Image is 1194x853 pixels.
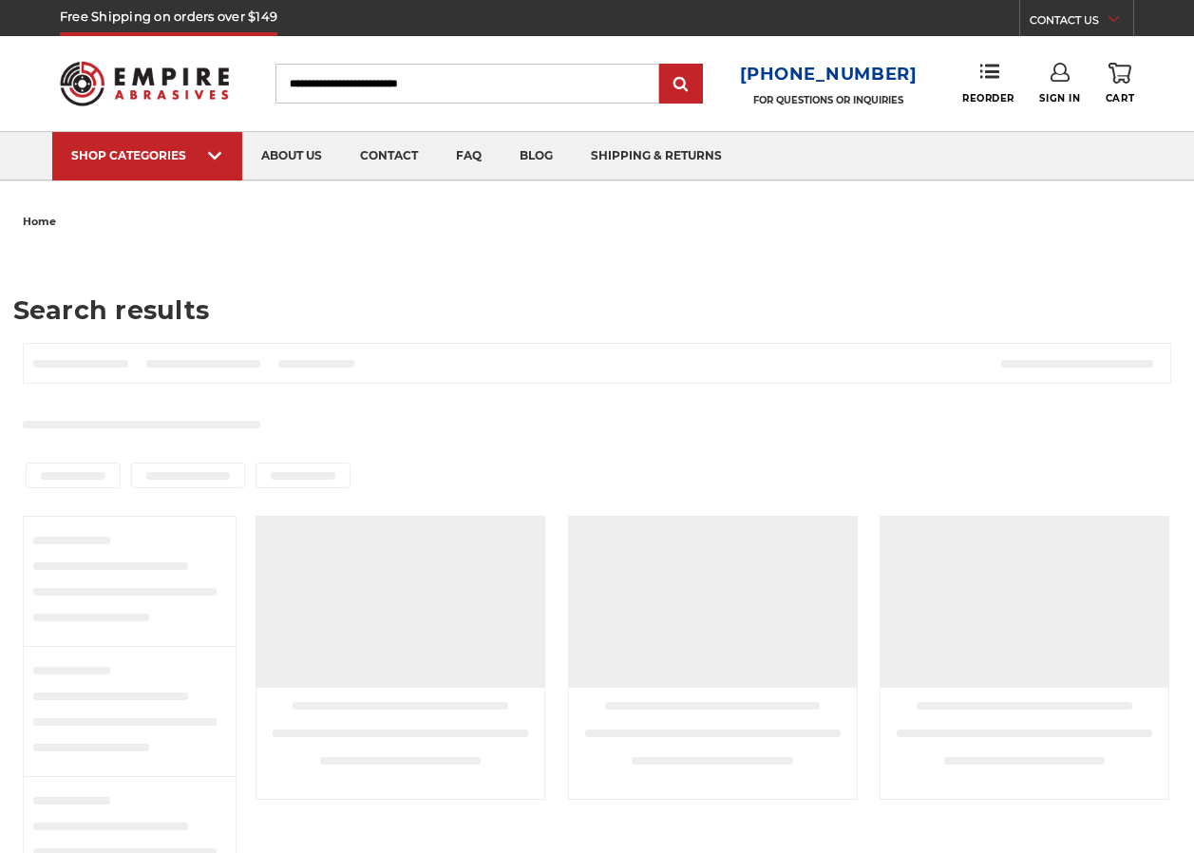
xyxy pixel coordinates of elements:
[1106,63,1134,104] a: Cart
[740,61,918,88] a: [PHONE_NUMBER]
[662,66,700,104] input: Submit
[341,132,437,180] a: contact
[71,148,223,162] div: SHOP CATEGORIES
[962,92,1014,104] span: Reorder
[962,63,1014,104] a: Reorder
[60,50,229,117] img: Empire Abrasives
[13,297,1182,323] h1: Search results
[1039,92,1080,104] span: Sign In
[23,215,56,228] span: home
[740,94,918,106] p: FOR QUESTIONS OR INQUIRIES
[242,132,341,180] a: about us
[1106,92,1134,104] span: Cart
[437,132,501,180] a: faq
[572,132,741,180] a: shipping & returns
[1030,9,1133,36] a: CONTACT US
[501,132,572,180] a: blog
